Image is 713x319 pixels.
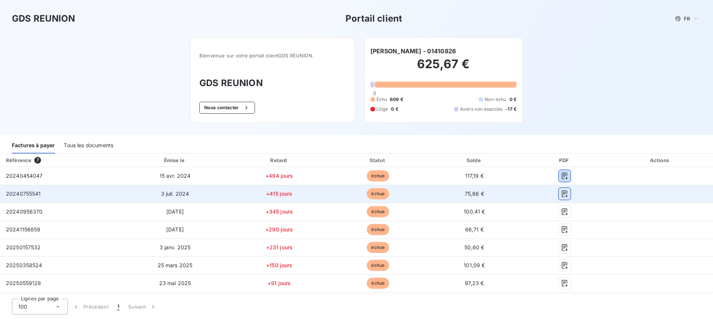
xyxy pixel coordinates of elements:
[609,157,712,164] div: Actions
[465,173,484,179] span: 117,19 €
[64,138,113,154] div: Tous les documents
[266,262,293,268] span: +150 jours
[199,76,346,90] h3: GDS REUNION
[159,280,191,286] span: 23 mai 2025
[160,244,191,250] span: 3 janv. 2025
[199,102,255,114] button: Nous contacter
[6,244,41,250] span: 20250157532
[6,173,43,179] span: 20240454047
[465,280,484,286] span: 97,23 €
[266,244,293,250] span: +231 jours
[266,190,293,197] span: +415 jours
[160,173,191,179] span: 15 avr. 2024
[376,96,387,103] span: Échu
[373,90,376,96] span: 0
[6,262,42,268] span: 20250358524
[266,208,293,215] span: +345 jours
[370,47,456,56] h6: [PERSON_NAME] - 01410826
[464,208,485,215] span: 100,41 €
[509,96,517,103] span: 0 €
[18,303,27,310] span: 100
[124,299,161,315] button: Suivant
[166,226,184,233] span: [DATE]
[6,208,43,215] span: 20240956370
[464,244,484,250] span: 50,60 €
[367,170,389,181] span: échue
[376,106,388,113] span: Litige
[6,226,41,233] span: 20241156859
[34,157,41,164] span: 7
[390,96,403,103] span: 609 €
[68,299,113,315] button: Précédent
[367,224,389,235] span: échue
[465,190,484,197] span: 75,86 €
[505,106,517,113] span: -17 €
[166,208,184,215] span: [DATE]
[428,157,520,164] div: Solde
[6,157,31,163] div: Référence
[199,53,346,59] span: Bienvenue sur votre portail client GDS REUNION .
[367,206,389,217] span: échue
[460,106,502,113] span: Avoirs non associés
[161,190,189,197] span: 3 juil. 2024
[6,190,41,197] span: 20240755541
[391,106,398,113] span: 0 €
[485,96,506,103] span: Non-échu
[12,138,55,154] div: Factures à payer
[265,226,293,233] span: +290 jours
[117,303,119,310] span: 1
[122,157,228,164] div: Émise le
[367,278,389,289] span: échue
[6,280,41,286] span: 20250559128
[12,12,75,25] h3: GDS REUNION
[331,157,425,164] div: Statut
[367,242,389,253] span: échue
[367,260,389,271] span: échue
[113,299,124,315] button: 1
[464,262,485,268] span: 101,09 €
[370,57,517,79] h2: 625,67 €
[465,226,484,233] span: 66,71 €
[523,157,606,164] div: PDF
[231,157,328,164] div: Retard
[367,188,389,199] span: échue
[158,262,193,268] span: 25 mars 2025
[268,280,291,286] span: +91 jours
[684,16,690,22] span: FR
[346,12,402,25] h3: Portail client
[265,173,293,179] span: +494 jours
